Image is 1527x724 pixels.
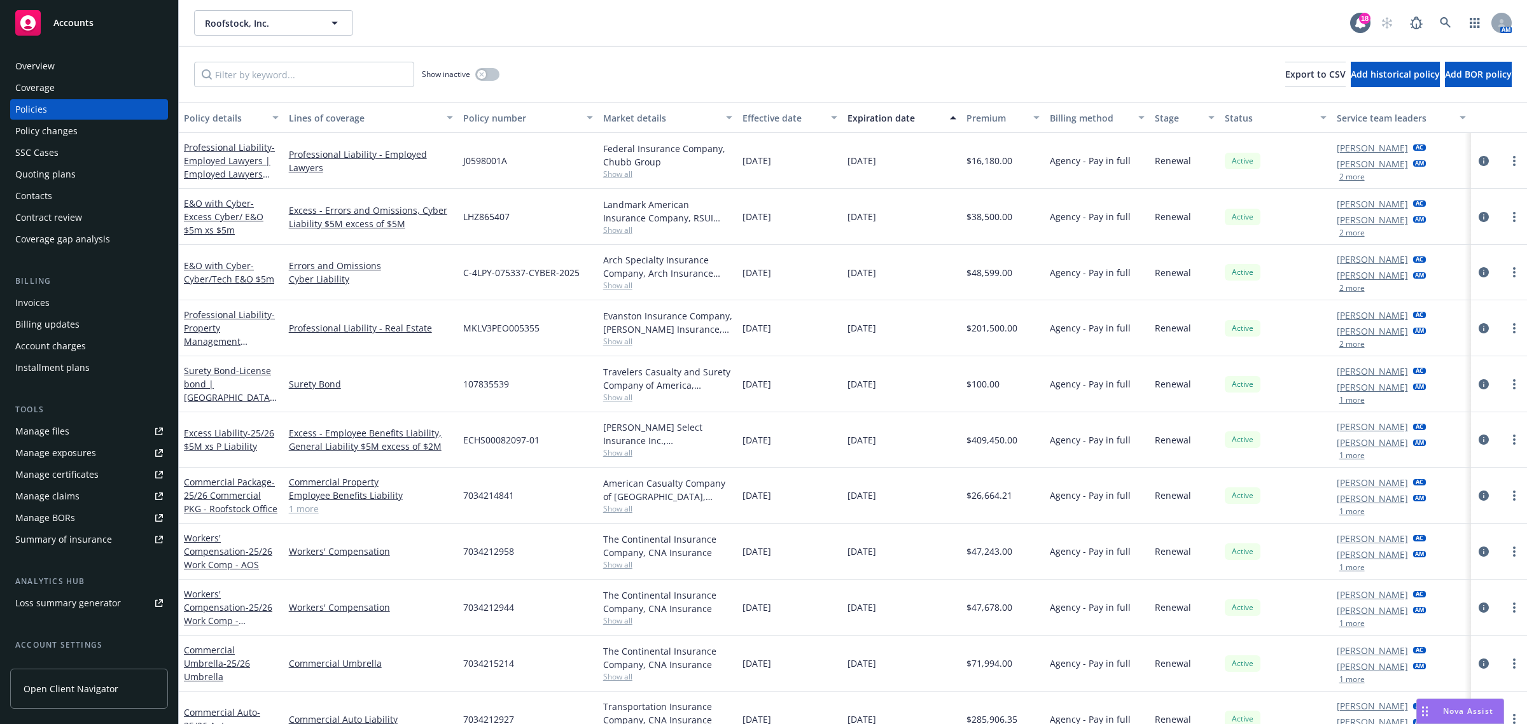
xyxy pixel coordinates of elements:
a: [PERSON_NAME] [1337,213,1408,226]
div: Policy details [184,111,265,125]
a: [PERSON_NAME] [1337,365,1408,378]
a: Loss summary generator [10,593,168,613]
span: Renewal [1155,545,1191,558]
div: Overview [15,56,55,76]
span: - Excess Cyber/ E&O $5m xs $5m [184,197,263,236]
span: Active [1230,602,1255,613]
a: Excess Liability [184,427,274,452]
span: Export to CSV [1285,68,1346,80]
a: [PERSON_NAME] [1337,548,1408,561]
button: 2 more [1339,340,1365,348]
a: Professional Liability [184,309,275,374]
a: Cyber Liability [289,272,453,286]
a: [PERSON_NAME] [1337,268,1408,282]
span: $71,994.00 [966,657,1012,670]
a: more [1507,321,1522,336]
span: [DATE] [847,210,876,223]
a: E&O with Cyber [184,197,263,236]
a: Commercial Umbrella [289,657,453,670]
span: - 25/26 Work Comp - [GEOGRAPHIC_DATA] [184,601,273,640]
a: E&O with Cyber [184,260,274,285]
span: Agency - Pay in full [1050,266,1131,279]
a: [PERSON_NAME] [1337,604,1408,617]
a: [PERSON_NAME] [1337,492,1408,505]
span: Add historical policy [1351,68,1440,80]
span: Roofstock, Inc. [205,17,315,30]
div: The Continental Insurance Company, CNA Insurance [603,588,733,615]
a: [PERSON_NAME] [1337,157,1408,171]
a: Errors and Omissions [289,259,453,272]
a: SSC Cases [10,143,168,163]
span: Agency - Pay in full [1050,601,1131,614]
span: Show all [603,615,733,626]
a: circleInformation [1476,432,1491,447]
span: Active [1230,546,1255,557]
button: Effective date [737,102,842,133]
div: Expiration date [847,111,942,125]
div: Policy changes [15,121,78,141]
span: [DATE] [847,154,876,167]
button: 1 more [1339,508,1365,515]
a: [PERSON_NAME] [1337,309,1408,322]
span: Active [1230,211,1255,223]
div: Quoting plans [15,164,76,184]
a: more [1507,656,1522,671]
span: Show all [603,671,733,682]
span: LHZ865407 [463,210,510,223]
div: 18 [1359,13,1370,24]
span: C-4LPY-075337-CYBER-2025 [463,266,580,279]
span: - Property Management Professional Liability $5m [184,309,275,374]
span: 7034212958 [463,545,514,558]
span: Show all [603,169,733,179]
a: more [1507,600,1522,615]
span: Agency - Pay in full [1050,489,1131,502]
span: Renewal [1155,154,1191,167]
span: 7034215214 [463,657,514,670]
span: [DATE] [743,377,771,391]
a: Commercial Property [289,475,453,489]
a: [PERSON_NAME] [1337,476,1408,489]
a: more [1507,265,1522,280]
span: Show all [603,280,733,291]
a: Employee Benefits Liability [289,489,453,502]
span: [DATE] [743,545,771,558]
span: Show inactive [422,69,470,80]
div: [PERSON_NAME] Select Insurance Inc., [PERSON_NAME] Insurance Group, Ltd., RT Specialty Insurance ... [603,421,733,447]
div: SSC Cases [15,143,59,163]
button: Billing method [1045,102,1150,133]
button: 1 more [1339,452,1365,459]
div: Coverage gap analysis [15,229,110,249]
span: [DATE] [743,154,771,167]
span: $409,450.00 [966,433,1017,447]
div: Installment plans [15,358,90,378]
div: Billing updates [15,314,80,335]
a: Overview [10,56,168,76]
a: circleInformation [1476,544,1491,559]
a: Contacts [10,186,168,206]
a: Manage claims [10,486,168,506]
a: Excess - Errors and Omissions, Cyber Liability $5M excess of $5M [289,204,453,230]
a: Workers' Compensation [184,532,272,571]
a: more [1507,544,1522,559]
span: Renewal [1155,657,1191,670]
a: Account charges [10,336,168,356]
span: [DATE] [743,489,771,502]
button: Roofstock, Inc. [194,10,353,36]
div: Account settings [10,639,168,651]
a: Manage exposures [10,443,168,463]
span: Renewal [1155,601,1191,614]
span: Active [1230,379,1255,390]
button: Service team leaders [1332,102,1472,133]
span: [DATE] [743,210,771,223]
button: Policy details [179,102,284,133]
div: Evanston Insurance Company, [PERSON_NAME] Insurance, RT Specialty Insurance Services, LLC (RSG Sp... [603,309,733,336]
span: Agency - Pay in full [1050,321,1131,335]
a: circleInformation [1476,321,1491,336]
span: [DATE] [847,545,876,558]
span: $47,678.00 [966,601,1012,614]
a: Workers' Compensation [289,601,453,614]
span: $38,500.00 [966,210,1012,223]
div: Billing method [1050,111,1131,125]
a: Quoting plans [10,164,168,184]
a: circleInformation [1476,153,1491,169]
